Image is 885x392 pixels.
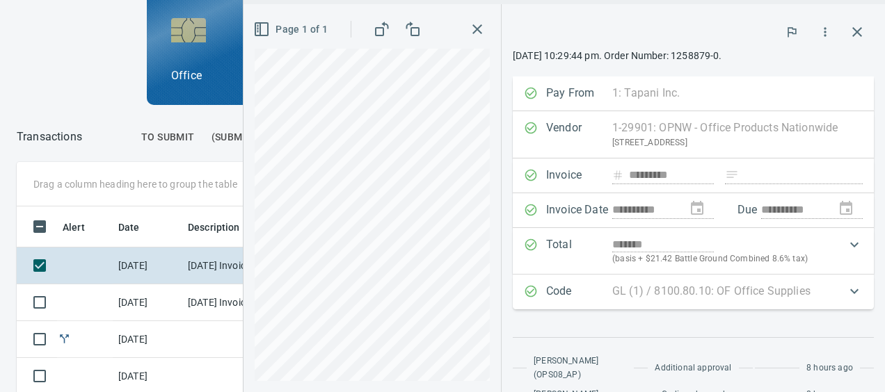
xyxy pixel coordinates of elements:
td: [DATE] [113,284,182,321]
span: Description [188,219,258,236]
button: Flag [776,17,807,47]
td: [DATE] [113,321,182,358]
td: [DATE] [113,247,182,284]
td: [DATE] Invoice 1258879-0 from OPNW - Office Products Nationwide (1-29901) [182,247,308,284]
p: GL (1) / 8100.80.10: OF Office Supplies [612,283,811,300]
nav: breadcrumb [17,129,82,145]
p: [DATE] 10:29:44 pm. Order Number: 1258879-0. [513,49,874,63]
span: Page 1 of 1 [256,21,328,38]
span: Date [118,219,158,236]
p: Drag a column heading here to group the table [33,177,237,191]
p: Transactions [17,129,82,145]
span: 8 hours ago [806,361,853,375]
div: Expand [513,275,874,309]
span: Date [118,219,140,236]
span: (Submitted) [212,129,275,146]
span: Split transaction [57,334,72,343]
p: (basis + $21.42 Battle Ground Combined 8.6% tax) [612,252,838,266]
span: [PERSON_NAME] (OPS08_AP) [534,354,625,382]
div: Expand [513,228,874,275]
span: Alert [63,219,103,236]
span: Close invoice [840,15,874,49]
span: Additional approval [655,361,731,375]
span: Description [188,219,240,236]
span: Alert [63,219,85,236]
p: Code [546,283,612,301]
button: More [810,17,840,47]
p: Office [171,67,366,84]
p: Total [546,236,612,266]
td: [DATE] Invoice 1258569-0 from OPNW - Office Products Nationwide (1-29901) [182,284,308,321]
button: Page 1 of 1 [250,17,333,42]
span: To Submit [141,129,195,146]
